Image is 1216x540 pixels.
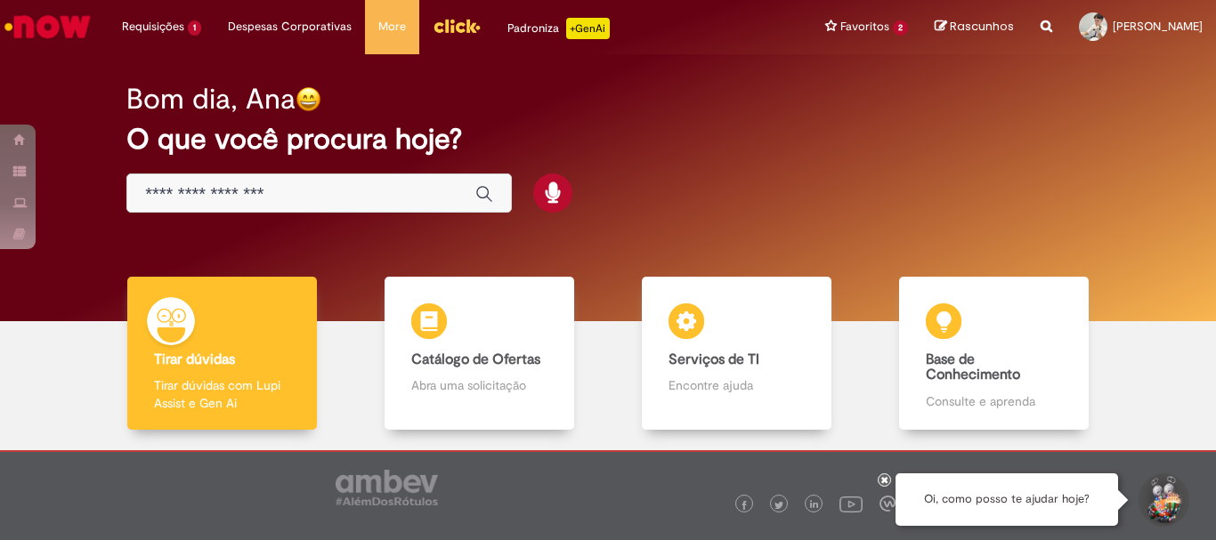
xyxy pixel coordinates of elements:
[188,20,201,36] span: 1
[880,496,896,512] img: logo_footer_workplace.png
[122,18,184,36] span: Requisições
[893,20,908,36] span: 2
[411,351,540,368] b: Catálogo de Ofertas
[810,500,819,511] img: logo_footer_linkedin.png
[507,18,610,39] div: Padroniza
[228,18,352,36] span: Despesas Corporativas
[93,277,351,431] a: Tirar dúvidas Tirar dúvidas com Lupi Assist e Gen Ai
[336,470,438,505] img: logo_footer_ambev_rotulo_gray.png
[669,376,804,394] p: Encontre ajuda
[935,19,1014,36] a: Rascunhos
[2,9,93,44] img: ServiceNow
[154,376,289,412] p: Tirar dúvidas com Lupi Assist e Gen Ai
[740,501,749,510] img: logo_footer_facebook.png
[433,12,481,39] img: click_logo_yellow_360x200.png
[296,86,321,112] img: happy-face.png
[154,351,235,368] b: Tirar dúvidas
[378,18,406,36] span: More
[950,18,1014,35] span: Rascunhos
[566,18,610,39] p: +GenAi
[865,277,1123,431] a: Base de Conhecimento Consulte e aprenda
[126,84,296,115] h2: Bom dia, Ana
[126,124,1090,155] h2: O que você procura hoje?
[926,351,1020,384] b: Base de Conhecimento
[774,501,783,510] img: logo_footer_twitter.png
[411,376,547,394] p: Abra uma solicitação
[896,473,1118,526] div: Oi, como posso te ajudar hoje?
[608,277,865,431] a: Serviços de TI Encontre ajuda
[351,277,608,431] a: Catálogo de Ofertas Abra uma solicitação
[926,392,1061,410] p: Consulte e aprenda
[1136,473,1189,527] button: Iniciar Conversa de Suporte
[1113,19,1203,34] span: [PERSON_NAME]
[669,351,759,368] b: Serviços de TI
[839,492,863,515] img: logo_footer_youtube.png
[840,18,889,36] span: Favoritos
